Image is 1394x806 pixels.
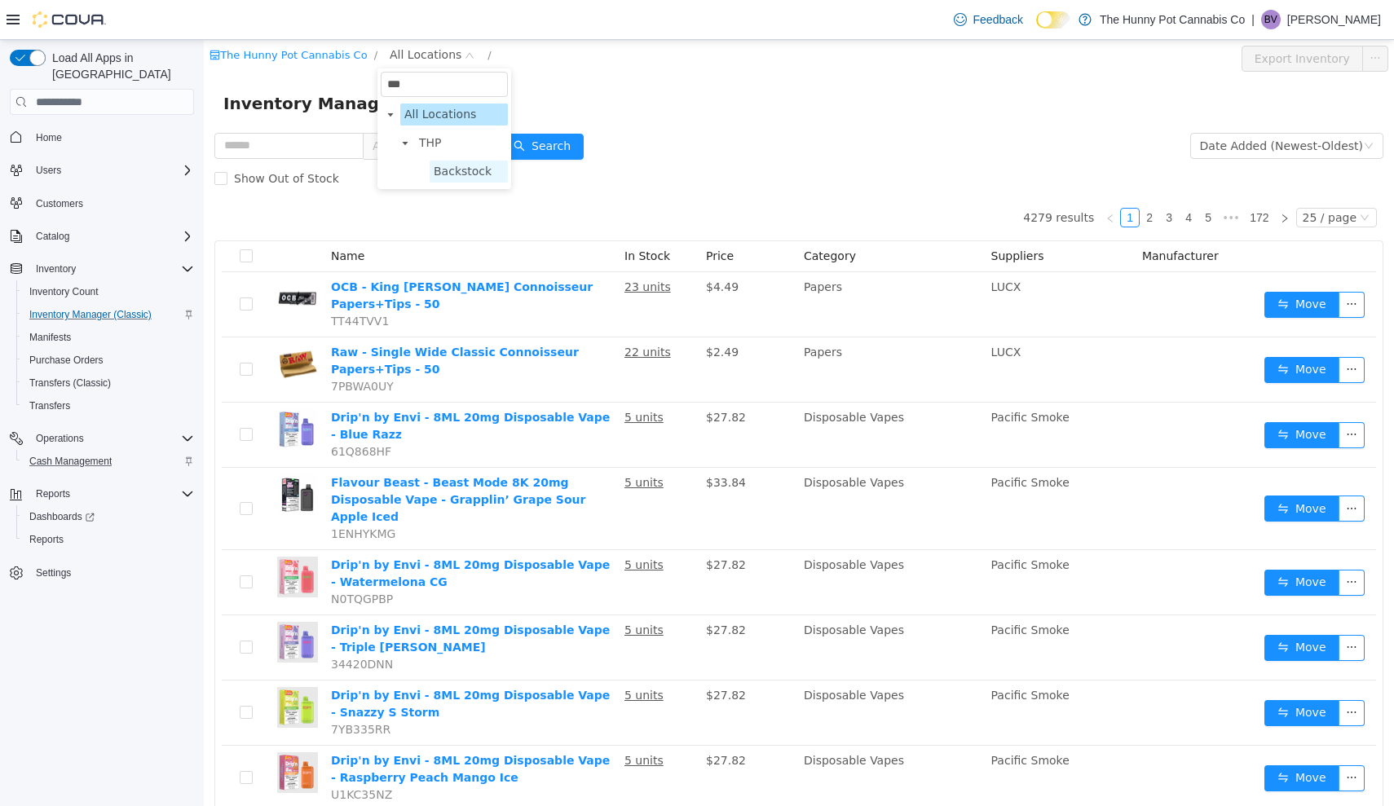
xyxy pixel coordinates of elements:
[995,168,1014,187] li: 5
[177,32,304,57] input: filter select
[284,9,287,21] span: /
[29,308,152,321] span: Inventory Manager (Classic)
[297,94,380,120] button: icon: searchSearch
[421,209,466,222] span: In Stock
[29,194,90,214] a: Customers
[593,575,781,641] td: Disposable Vapes
[127,584,406,614] a: Drip'n by Envi - 8ML 20mg Disposable Vape - Triple [PERSON_NAME]
[421,584,460,597] u: 5 units
[29,510,95,523] span: Dashboards
[593,641,781,706] td: Disposable Vapes
[593,428,781,510] td: Disposable Vapes
[600,209,652,222] span: Category
[29,399,70,412] span: Transfers
[421,518,460,531] u: 5 units
[902,174,911,183] i: icon: left
[1061,595,1136,621] button: icon: swapMove
[947,3,1030,36] a: Feedback
[787,714,866,727] span: Pacific Smoke
[976,169,994,187] a: 4
[73,434,114,475] img: Flavour Beast - Beast Mode 8K 20mg Disposable Vape - Grapplin’ Grape Sour Apple Iced hero shot
[1135,725,1161,751] button: icon: ellipsis
[6,9,163,21] a: icon: shopThe Hunny Pot Cannabis Co
[1061,660,1136,686] button: icon: swapMove
[16,394,201,417] button: Transfers
[3,482,201,505] button: Reports
[16,372,201,394] button: Transfers (Classic)
[23,396,194,416] span: Transfers
[1041,169,1070,187] a: 172
[127,436,382,483] a: Flavour Beast - Beast Mode 8K 20mg Disposable Vape - Grapplin’ Grape Sour Apple Iced
[29,285,99,298] span: Inventory Count
[36,262,76,275] span: Inventory
[23,451,118,471] a: Cash Management
[127,306,375,336] a: Raw - Single Wide Classic Connoisseur Papers+Tips - 50
[36,230,69,243] span: Catalog
[995,169,1013,187] a: 5
[1061,530,1136,556] button: icon: swapMove
[29,227,76,246] button: Catalog
[226,121,304,143] span: Backstock
[787,240,818,253] span: LUCX
[1061,252,1136,278] button: icon: swapMove
[127,340,190,353] span: 7PBWA0UY
[215,96,238,109] span: THP
[3,192,201,215] button: Customers
[23,507,101,526] a: Dashboards
[421,306,467,319] u: 22 units
[16,326,201,349] button: Manifests
[36,164,61,177] span: Users
[1076,174,1086,183] i: icon: right
[127,714,406,744] a: Drip'n by Envi - 8ML 20mg Disposable Vape - Raspberry Peach Mango Ice
[23,282,105,302] a: Inventory Count
[1036,11,1070,29] input: Dark Mode
[23,507,194,526] span: Dashboards
[127,649,406,679] a: Drip'n by Envi - 8ML 20mg Disposable Vape - Snazzy S Storm
[36,131,62,144] span: Home
[1135,595,1161,621] button: icon: ellipsis
[1038,6,1159,32] button: Export Inventory
[73,369,114,410] img: Drip'n by Envi - 8ML 20mg Disposable Vape - Blue Razz hero shot
[593,510,781,575] td: Disposable Vapes
[3,258,201,280] button: Inventory
[23,373,194,393] span: Transfers (Classic)
[127,209,161,222] span: Name
[1251,10,1255,29] p: |
[16,450,201,473] button: Cash Management
[36,197,83,210] span: Customers
[127,518,406,548] a: Drip'n by Envi - 8ML 20mg Disposable Vape - Watermelona CG
[787,306,818,319] span: LUCX
[36,487,70,500] span: Reports
[787,584,866,597] span: Pacific Smoke
[421,436,460,449] u: 5 units
[3,225,201,248] button: Catalog
[23,305,194,324] span: Inventory Manager (Classic)
[1261,10,1281,29] div: Billy Van Dam
[421,714,460,727] u: 5 units
[29,533,64,546] span: Reports
[1040,168,1070,187] li: 172
[787,209,840,222] span: Suppliers
[23,530,70,549] a: Reports
[1061,382,1136,408] button: icon: swapMove
[593,232,781,297] td: Papers
[1135,317,1161,343] button: icon: ellipsis
[29,563,77,583] a: Settings
[73,582,114,623] img: Drip'n by Envi - 8ML 20mg Disposable Vape - Triple Berry hero shot
[1135,530,1161,556] button: icon: ellipsis
[127,275,185,288] span: TT44TVV1
[1158,6,1184,32] button: icon: ellipsis
[16,280,201,303] button: Inventory Count
[29,126,194,147] span: Home
[23,328,194,347] span: Manifests
[1071,168,1091,187] li: Next Page
[975,168,995,187] li: 4
[23,373,117,393] a: Transfers (Classic)
[36,432,84,445] span: Operations
[502,714,542,727] span: $27.82
[29,429,194,448] span: Operations
[502,209,530,222] span: Price
[211,92,304,114] span: THP
[916,168,936,187] li: 1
